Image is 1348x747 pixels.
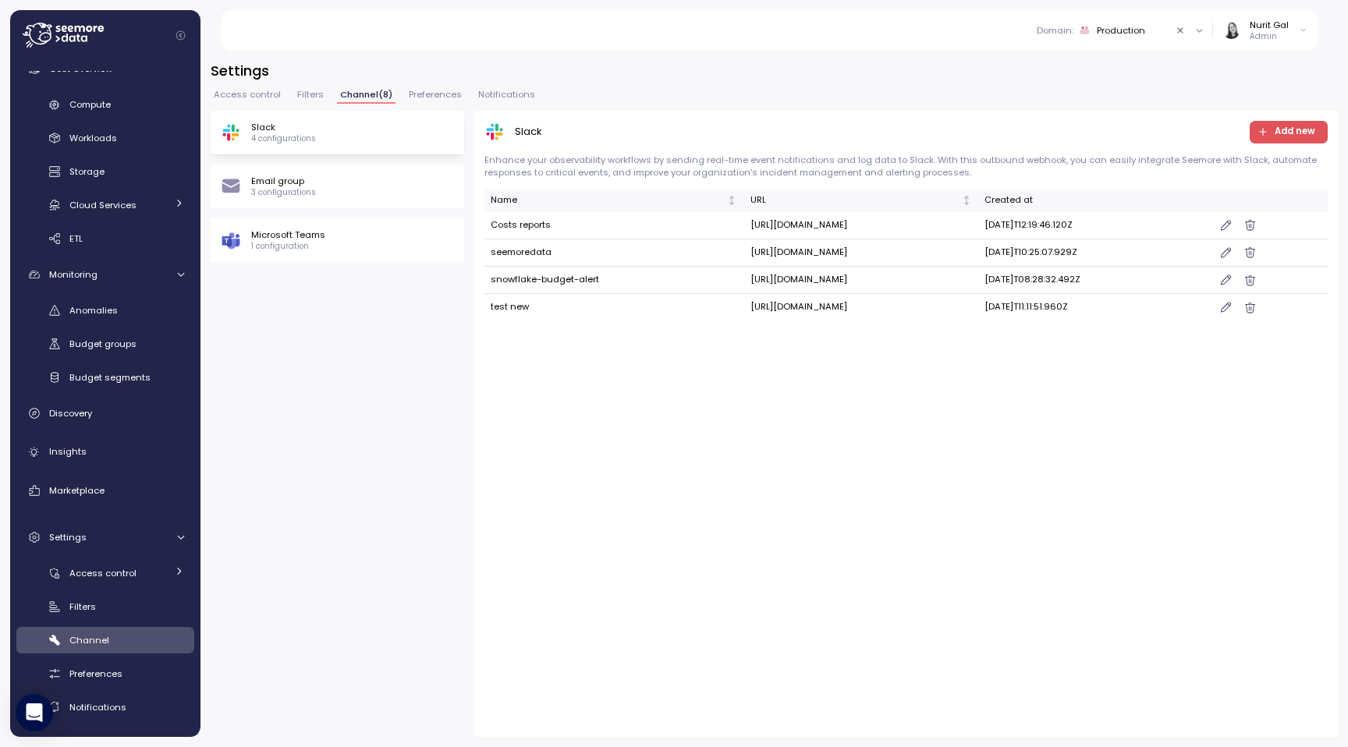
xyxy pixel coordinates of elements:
p: Slack [515,124,542,140]
a: Monitoring [16,259,194,290]
span: Access control [69,567,137,579]
td: [DATE]T11:11:51.960Z [978,294,1211,320]
a: Budget segments [16,364,194,390]
a: Marketplace [16,475,194,506]
th: URLNot sorted [743,189,978,212]
p: Email group [251,175,316,187]
a: Cloud Services [16,192,194,218]
th: NameNot sorted [484,189,744,212]
h3: Settings [211,61,1338,80]
td: [URL][DOMAIN_NAME] [743,212,978,239]
p: Microsoft Teams [251,228,325,241]
span: Storage [69,165,105,178]
td: [DATE]T12:19:46.120Z [978,212,1211,239]
span: Cloud Services [69,199,137,211]
span: Compute [69,98,111,111]
p: 4 configurations [251,133,316,144]
span: Add new [1275,122,1315,143]
td: Costs reports [484,212,744,239]
span: Monitoring [49,268,98,281]
span: Marketplace [49,484,105,497]
p: Domain : [1037,24,1073,37]
td: test new [484,294,744,320]
span: Discovery [49,407,92,420]
div: Not sorted [961,195,972,206]
td: [URL][DOMAIN_NAME] [743,294,978,320]
span: Insights [49,445,87,458]
a: Channel [16,627,194,653]
div: Name [491,193,725,207]
div: Production [1097,24,1145,37]
a: Settings [16,522,194,553]
span: Channel [69,634,109,646]
span: Filters [69,600,96,613]
a: Preferences [16,660,194,686]
a: Anomalies [16,298,194,324]
a: Insights [16,437,194,468]
td: seemoredata [484,239,744,267]
span: Filters [297,90,324,99]
span: Preferences [69,667,122,680]
a: Notifications [16,694,194,720]
span: Notifications [478,90,535,99]
td: [DATE]T10:25:07.929Z [978,239,1211,267]
button: Add new [1250,121,1328,143]
span: Channel ( 8 ) [340,90,392,99]
span: Access control [214,90,281,99]
div: Not sorted [726,195,737,206]
a: Storage [16,159,194,185]
p: Admin [1250,31,1289,42]
span: Preferences [409,90,462,99]
span: Budget segments [69,371,151,384]
div: Nurit Gal [1250,19,1289,31]
span: Anomalies [69,304,118,317]
a: Budget groups [16,331,194,357]
a: Discovery [16,398,194,429]
span: Budget groups [69,338,137,350]
span: Settings [49,531,87,543]
div: URL [750,193,959,207]
div: Open Intercom Messenger [16,694,53,731]
span: Notifications [69,701,126,713]
p: 1 configuration [251,241,325,252]
span: ETL [69,232,83,245]
a: Workloads [16,126,194,151]
a: Filters [16,594,194,620]
p: Enhance your observability workflows by sending real-time event notifications and log data to Sla... [484,154,1328,179]
td: [URL][DOMAIN_NAME] [743,239,978,267]
p: Slack [251,121,316,133]
td: snowflake-budget-alert [484,267,744,294]
button: Collapse navigation [171,30,190,41]
p: 3 configurations [251,187,316,198]
span: Workloads [69,132,117,144]
img: ACg8ocIVugc3DtI--ID6pffOeA5XcvoqExjdOmyrlhjOptQpqjom7zQ=s96-c [1223,22,1240,38]
td: [URL][DOMAIN_NAME] [743,267,978,294]
a: ETL [16,225,194,251]
a: Compute [16,92,194,118]
a: Access control [16,561,194,586]
div: Created at [984,193,1204,207]
td: [DATE]T08:28:32.492Z [978,267,1211,294]
button: Clear value [1174,23,1188,37]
